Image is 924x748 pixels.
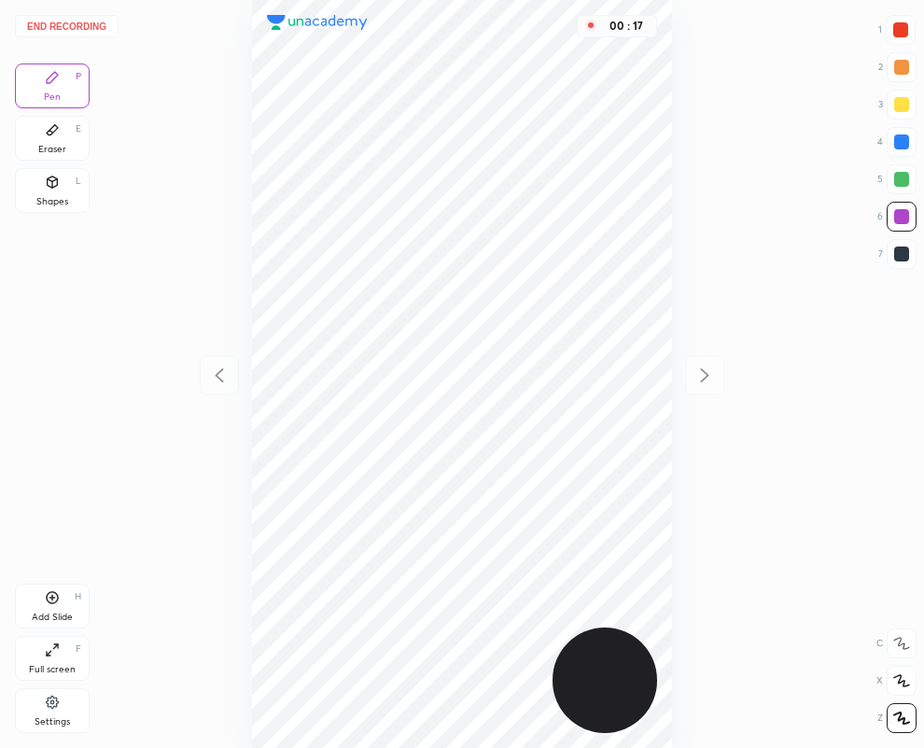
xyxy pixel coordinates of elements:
[76,72,81,81] div: P
[878,52,917,82] div: 2
[75,592,81,601] div: H
[76,176,81,186] div: L
[44,92,61,102] div: Pen
[876,666,917,696] div: X
[876,628,917,658] div: C
[877,202,917,232] div: 6
[877,127,917,157] div: 4
[878,15,916,45] div: 1
[76,644,81,654] div: F
[15,15,119,37] button: End recording
[35,717,70,727] div: Settings
[604,20,649,33] div: 00 : 17
[878,239,917,269] div: 7
[267,15,368,30] img: logo.38c385cc.svg
[877,703,917,733] div: Z
[32,613,73,622] div: Add Slide
[29,665,76,674] div: Full screen
[36,197,68,206] div: Shapes
[878,90,917,120] div: 3
[38,145,66,154] div: Eraser
[877,164,917,194] div: 5
[76,124,81,134] div: E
